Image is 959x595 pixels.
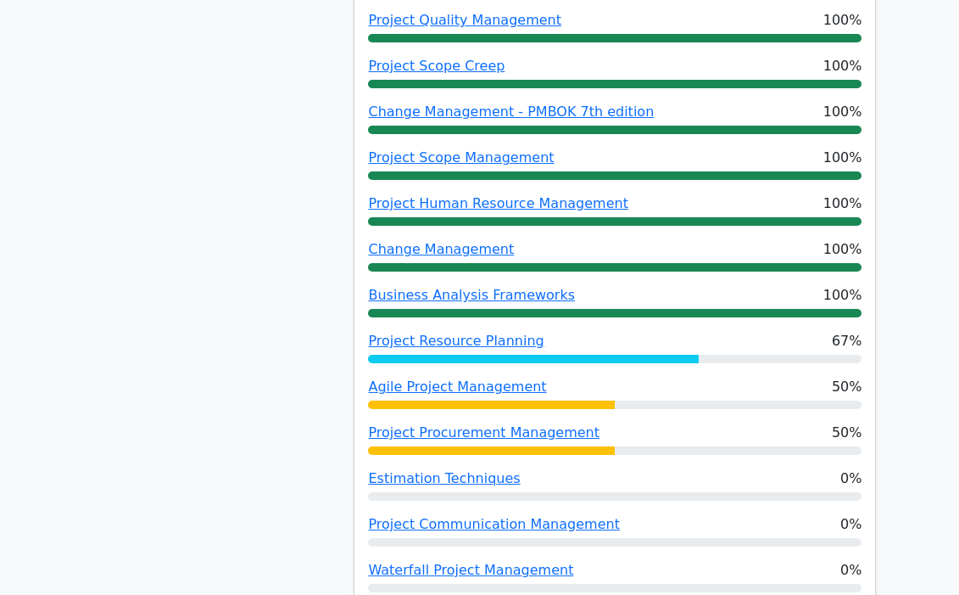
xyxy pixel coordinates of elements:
a: Waterfall Project Management [368,562,573,578]
a: Project Scope Creep [368,58,505,74]
a: Project Human Resource Management [368,195,627,211]
a: Change Management - PMBOK 7th edition [368,104,654,120]
a: Change Management [368,241,514,257]
a: Business Analysis Frameworks [368,287,575,303]
span: 50% [832,377,862,397]
span: 0% [840,514,861,535]
span: 100% [823,148,862,168]
span: 100% [823,10,862,31]
span: 100% [823,102,862,122]
span: 50% [832,423,862,443]
span: 67% [832,331,862,351]
a: Project Resource Planning [368,333,544,349]
a: Estimation Techniques [368,470,520,486]
span: 100% [823,194,862,214]
span: 100% [823,239,862,260]
a: Agile Project Management [368,379,546,395]
a: Project Communication Management [368,516,619,532]
span: 100% [823,56,862,76]
span: 100% [823,285,862,306]
a: Project Procurement Management [368,424,599,441]
span: 0% [840,469,861,489]
a: Project Scope Management [368,149,554,166]
span: 0% [840,560,861,581]
a: Project Quality Management [368,12,560,28]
